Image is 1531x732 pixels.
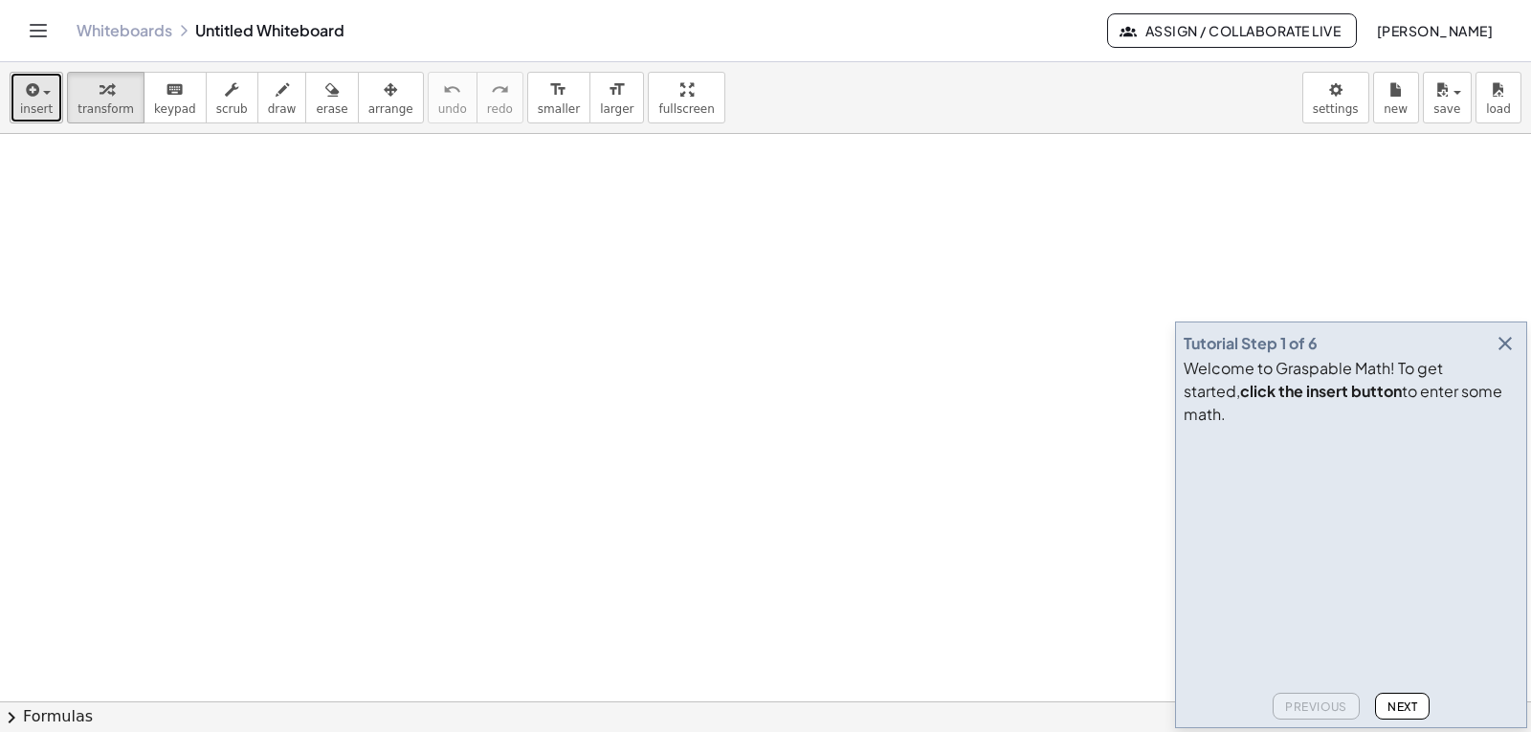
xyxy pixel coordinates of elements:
[23,15,54,46] button: Toggle navigation
[1373,72,1419,123] button: new
[358,72,424,123] button: arrange
[1486,102,1511,116] span: load
[1184,332,1318,355] div: Tutorial Step 1 of 6
[527,72,590,123] button: format_sizesmaller
[10,72,63,123] button: insert
[316,102,347,116] span: erase
[1107,13,1357,48] button: Assign / Collaborate Live
[154,102,196,116] span: keypad
[1313,102,1359,116] span: settings
[600,102,633,116] span: larger
[491,78,509,101] i: redo
[438,102,467,116] span: undo
[1423,72,1472,123] button: save
[1384,102,1408,116] span: new
[368,102,413,116] span: arrange
[1184,357,1519,426] div: Welcome to Graspable Math! To get started, to enter some math.
[648,72,724,123] button: fullscreen
[1361,13,1508,48] button: [PERSON_NAME]
[1376,22,1493,39] span: [PERSON_NAME]
[1240,381,1402,401] b: click the insert button
[1433,102,1460,116] span: save
[549,78,567,101] i: format_size
[216,102,248,116] span: scrub
[538,102,580,116] span: smaller
[20,102,53,116] span: insert
[487,102,513,116] span: redo
[78,102,134,116] span: transform
[443,78,461,101] i: undo
[608,78,626,101] i: format_size
[1302,72,1369,123] button: settings
[144,72,207,123] button: keyboardkeypad
[1387,699,1417,714] span: Next
[477,72,523,123] button: redoredo
[268,102,297,116] span: draw
[305,72,358,123] button: erase
[67,72,144,123] button: transform
[658,102,714,116] span: fullscreen
[1375,693,1430,720] button: Next
[428,72,477,123] button: undoundo
[206,72,258,123] button: scrub
[589,72,644,123] button: format_sizelarger
[1476,72,1521,123] button: load
[166,78,184,101] i: keyboard
[77,21,172,40] a: Whiteboards
[257,72,307,123] button: draw
[1123,22,1341,39] span: Assign / Collaborate Live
